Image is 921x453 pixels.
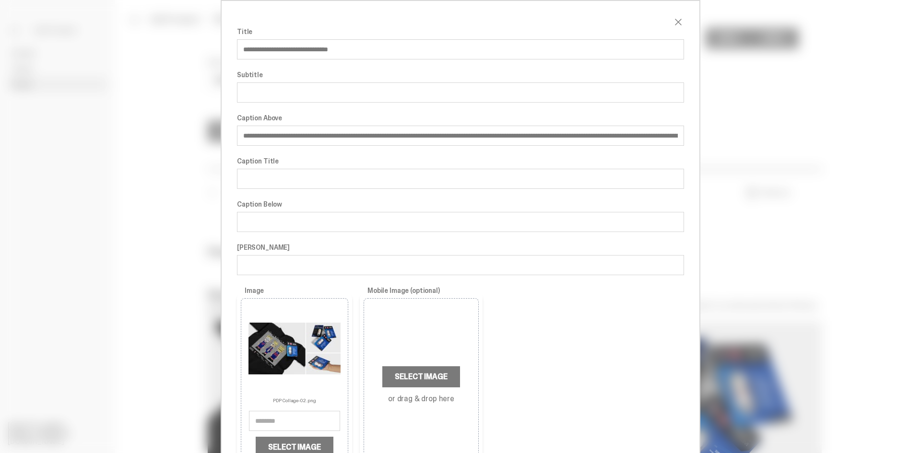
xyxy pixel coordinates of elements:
label: Caption Below [237,200,684,208]
label: Select Image [382,366,460,387]
img: PDP%20Collage-02.png [248,302,341,395]
label: [PERSON_NAME] [237,244,684,251]
label: Title [237,28,684,35]
label: Caption Above [237,114,684,122]
label: Subtitle [237,71,684,79]
span: Image [245,286,264,295]
button: close [673,16,684,28]
p: PDP Collage-02.png [273,395,316,403]
span: Mobile Image (optional) [367,286,440,295]
label: or drag & drop here [388,395,454,403]
label: Caption Title [237,157,684,165]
